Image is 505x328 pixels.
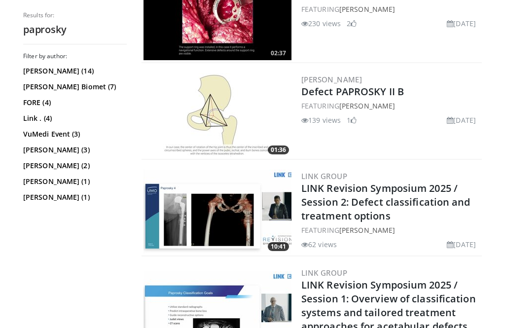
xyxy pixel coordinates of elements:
a: Link . (4) [23,113,124,123]
li: [DATE] [447,18,476,29]
a: Defect PAPROSKY II B [301,85,404,98]
a: [PERSON_NAME] [339,4,395,14]
div: FEATURING [301,225,480,235]
a: VuMedi Event (3) [23,129,124,139]
div: FEATURING [301,4,480,14]
a: LINK Group [301,171,347,181]
a: [PERSON_NAME] (14) [23,66,124,76]
h3: Filter by author: [23,52,127,60]
li: 62 views [301,239,337,250]
a: [PERSON_NAME] (1) [23,177,124,186]
h2: paprosky [23,23,127,36]
li: 1 [347,115,357,125]
li: 139 views [301,115,341,125]
a: [PERSON_NAME] (1) [23,192,124,202]
a: [PERSON_NAME] (2) [23,161,124,171]
a: 10:41 [144,170,291,254]
a: [PERSON_NAME] [339,101,395,110]
li: 2 [347,18,357,29]
a: LINK Revision Symposium 2025 / Session 2: Defect classification and treatment options [301,182,470,222]
span: 02:37 [268,49,289,58]
a: [PERSON_NAME] Biomet (7) [23,82,124,92]
a: [PERSON_NAME] [301,74,362,84]
a: 01:36 [144,73,291,157]
a: FORE (4) [23,98,124,108]
div: FEATURING [301,101,480,111]
span: 01:36 [268,146,289,154]
a: [PERSON_NAME] (3) [23,145,124,155]
a: LINK Group [301,268,347,278]
li: [DATE] [447,239,476,250]
li: 230 views [301,18,341,29]
span: 10:41 [268,242,289,251]
a: [PERSON_NAME] [339,225,395,235]
img: 230be4e4-5fd8-4285-b54b-e5e4aca05250.300x170_q85_crop-smart_upscale.jpg [144,170,291,254]
li: [DATE] [447,115,476,125]
img: a2b08a47-2354-4bf2-ae5d-b628251285be.300x170_q85_crop-smart_upscale.jpg [144,73,291,157]
p: Results for: [23,11,127,19]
